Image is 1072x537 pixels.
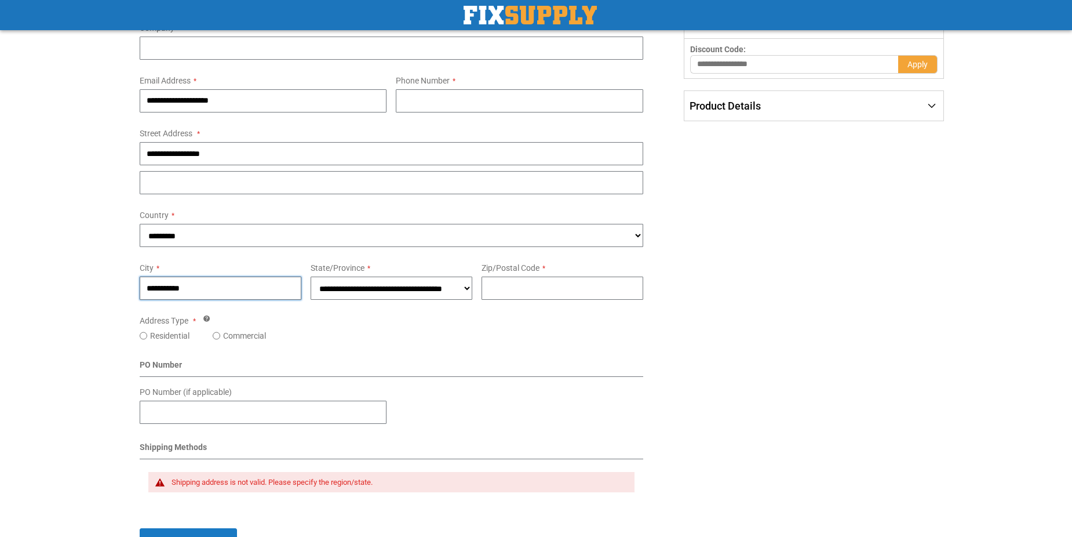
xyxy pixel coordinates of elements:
label: Commercial [223,330,266,342]
img: Fix Industrial Supply [464,6,597,24]
span: State/Province [311,263,364,273]
label: Residential [150,330,189,342]
span: Product Details [690,100,761,112]
button: Apply [898,55,938,74]
span: Discount Code: [690,45,746,54]
div: Shipping address is not valid. Please specify the region/state. [172,478,623,487]
div: PO Number [140,359,643,377]
span: Phone Number [396,76,450,85]
span: Email Address [140,76,191,85]
span: Zip/Postal Code [482,263,539,273]
span: Company [140,23,174,32]
div: Shipping Methods [140,441,643,459]
span: Address Type [140,316,188,325]
span: Apply [907,60,928,69]
span: PO Number (if applicable) [140,387,232,397]
span: Country [140,211,169,220]
span: Street Address [140,129,192,138]
span: City [140,263,154,273]
a: store logo [464,6,597,24]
